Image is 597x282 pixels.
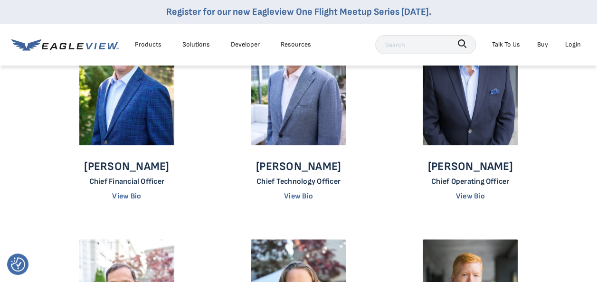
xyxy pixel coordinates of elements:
button: Consent Preferences [11,257,25,272]
a: View Bio [112,192,141,201]
a: View Bio [284,192,313,201]
img: Nagib Nasr - Chief Operating Officer [423,3,518,145]
p: [PERSON_NAME] [84,160,169,174]
div: Login [565,38,581,50]
img: Steve Dorton - Chief Financial Officer [79,3,174,145]
div: Solutions [182,38,210,50]
p: [PERSON_NAME] [428,160,513,174]
p: Chief Technology Officer [256,177,341,186]
input: Search [375,35,476,54]
p: [PERSON_NAME] [256,160,341,174]
div: Products [135,38,161,50]
p: Chief Financial Officer [84,177,169,186]
img: Revisit consent button [11,257,25,272]
img: Tripp Cox - Chief Technology Officer [251,3,346,145]
a: Developer [231,38,260,50]
div: Resources [281,38,311,50]
a: Register for our new Eagleview One Flight Meetup Series [DATE]. [166,6,431,18]
div: Talk To Us [492,38,520,50]
a: Buy [537,38,548,50]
